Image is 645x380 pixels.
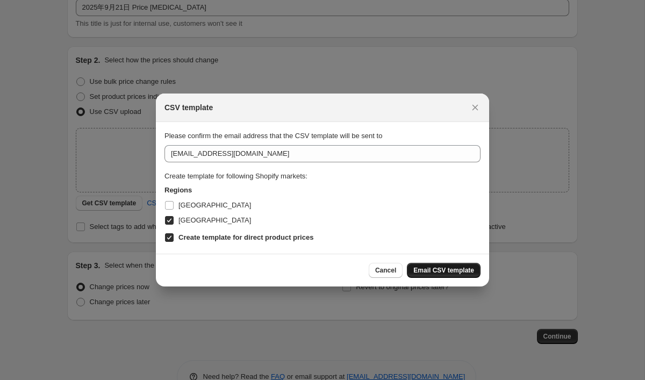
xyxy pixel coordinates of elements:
[164,132,382,140] span: Please confirm the email address that the CSV template will be sent to
[468,100,483,115] button: Close
[164,171,481,182] div: Create template for following Shopify markets:
[375,266,396,275] span: Cancel
[178,216,251,224] span: [GEOGRAPHIC_DATA]
[164,185,481,196] h3: Regions
[164,102,213,113] h2: CSV template
[413,266,474,275] span: Email CSV template
[407,263,481,278] button: Email CSV template
[369,263,403,278] button: Cancel
[178,201,251,209] span: [GEOGRAPHIC_DATA]
[178,233,313,241] b: Create template for direct product prices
